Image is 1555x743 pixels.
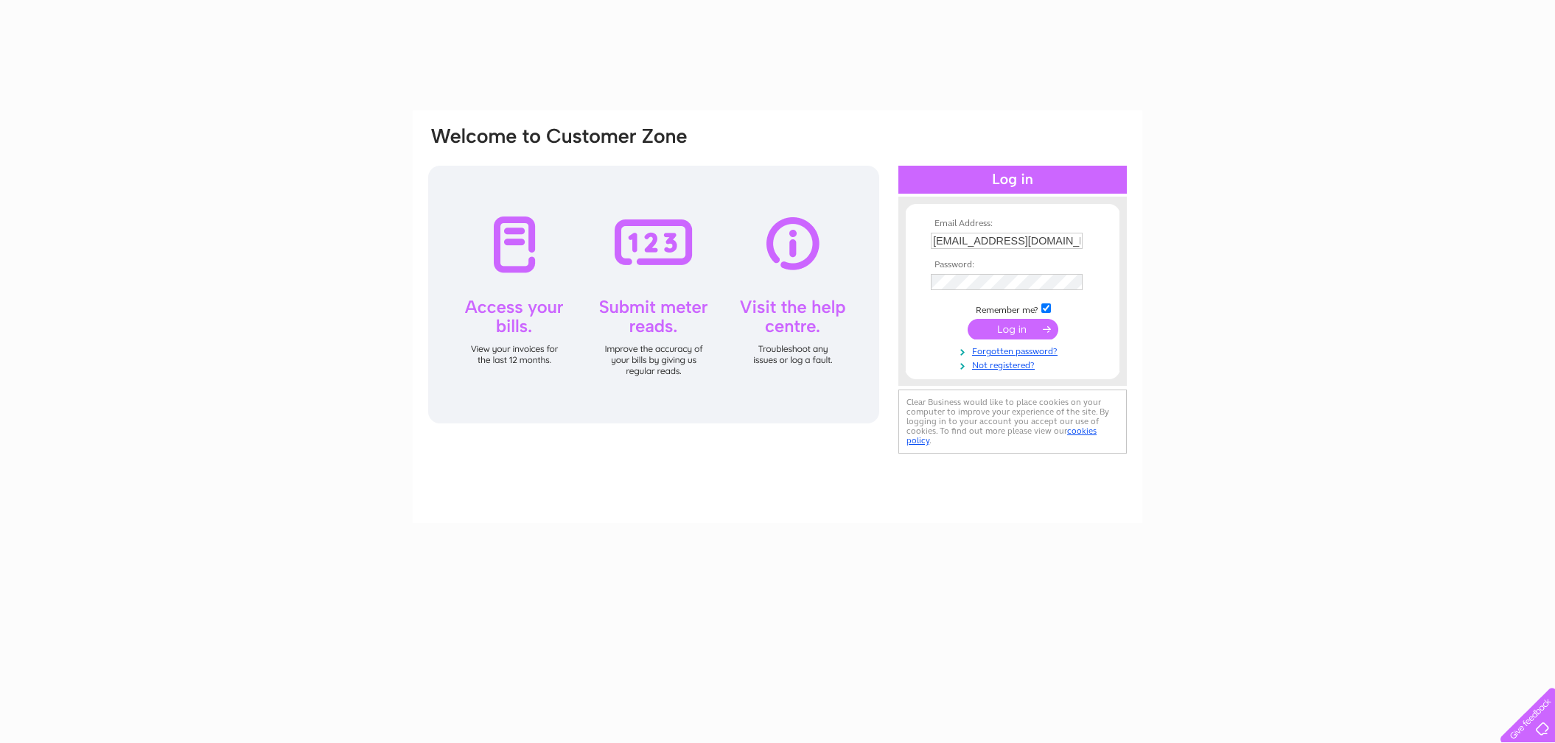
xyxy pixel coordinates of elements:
a: Forgotten password? [931,343,1098,357]
th: Email Address: [927,219,1098,229]
td: Remember me? [927,301,1098,316]
th: Password: [927,260,1098,270]
a: cookies policy [906,426,1097,446]
div: Clear Business would like to place cookies on your computer to improve your experience of the sit... [898,390,1127,454]
a: Not registered? [931,357,1098,371]
input: Submit [968,319,1058,339]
